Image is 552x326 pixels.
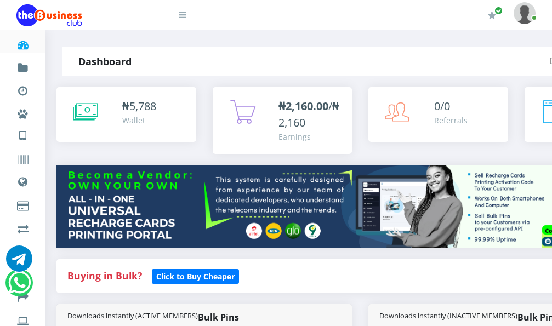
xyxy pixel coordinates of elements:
[6,254,32,272] a: Chat for support
[16,191,29,217] a: Cable TV, Electricity
[16,237,29,263] a: Register a Referral
[16,76,29,102] a: Transactions
[16,30,29,56] a: Dashboard
[434,99,450,113] span: 0/0
[434,115,468,126] div: Referrals
[278,99,328,113] b: ₦2,160.00
[67,311,198,321] small: Downloads instantly (ACTIVE MEMBERS)
[42,121,133,139] a: Nigerian VTU
[156,271,235,282] b: Click to Buy Cheaper
[16,53,29,79] a: Fund wallet
[67,269,142,282] strong: Buying in Bulk?
[514,2,536,24] img: User
[129,99,156,113] span: 5,788
[368,87,508,142] a: 0/0 Referrals
[278,99,339,130] span: /₦2,160
[56,87,196,142] a: ₦5,788 Wallet
[78,55,132,68] strong: Dashboard
[122,115,156,126] div: Wallet
[16,99,29,125] a: Miscellaneous Payments
[16,167,29,194] a: Data
[42,136,133,155] a: International VTU
[16,4,82,26] img: Logo
[278,131,342,142] div: Earnings
[494,7,503,15] span: Renew/Upgrade Subscription
[379,311,517,321] small: Downloads instantly (INACTIVE MEMBERS)
[67,311,341,324] strong: Bulk Pins
[152,269,239,282] a: Click to Buy Cheaper
[488,11,496,20] i: Renew/Upgrade Subscription
[16,214,29,240] a: Airtime -2- Cash
[16,145,29,171] a: Vouchers
[122,98,156,115] div: ₦
[213,87,352,154] a: ₦2,160.00/₦2,160 Earnings
[16,121,29,148] a: VTU
[8,278,31,296] a: Chat for support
